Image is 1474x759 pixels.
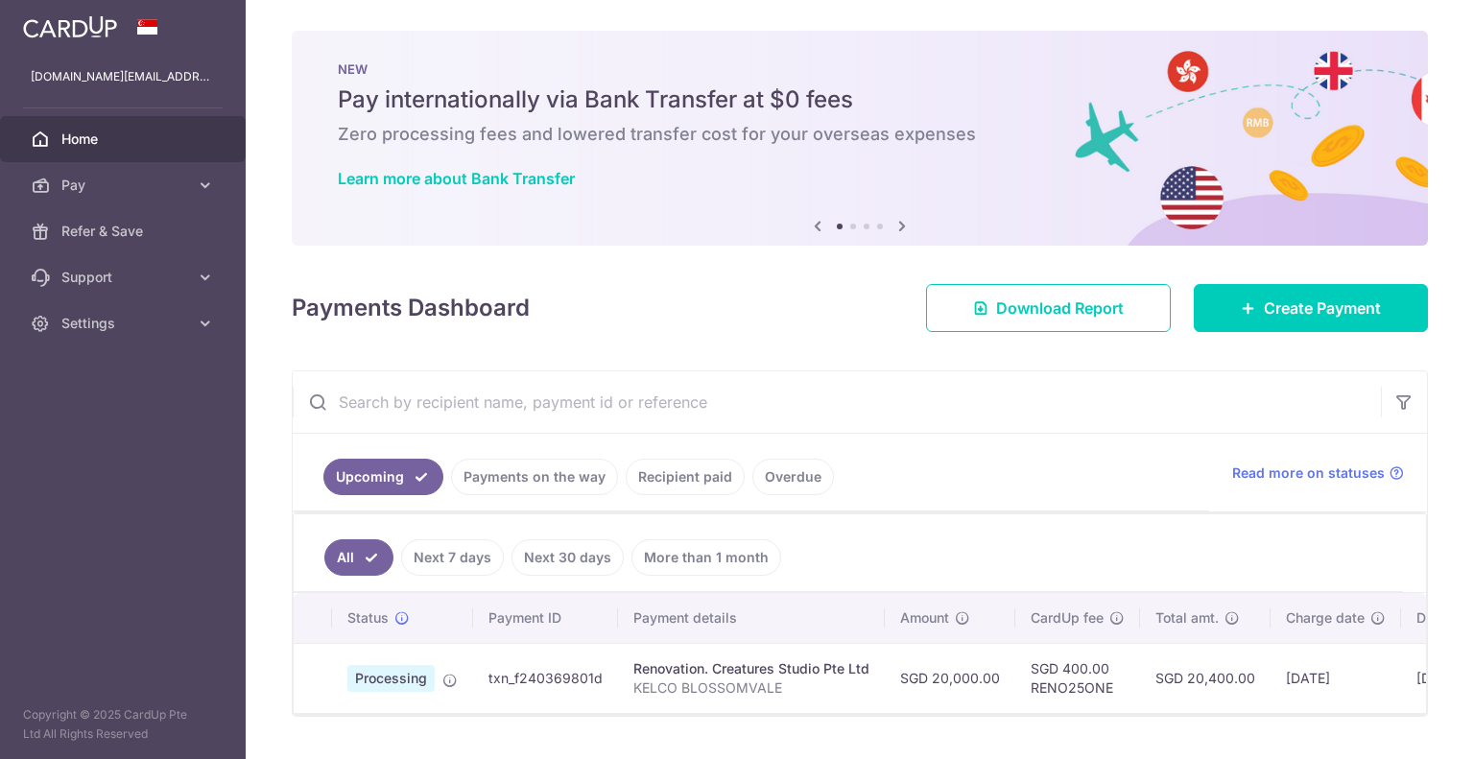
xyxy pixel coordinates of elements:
[401,539,504,576] a: Next 7 days
[61,176,188,195] span: Pay
[338,123,1382,146] h6: Zero processing fees and lowered transfer cost for your overseas expenses
[338,169,575,188] a: Learn more about Bank Transfer
[1416,608,1474,628] span: Due date
[293,371,1381,433] input: Search by recipient name, payment id or reference
[1232,463,1385,483] span: Read more on statuses
[61,268,188,287] span: Support
[885,643,1015,713] td: SGD 20,000.00
[1140,643,1271,713] td: SGD 20,400.00
[292,31,1428,246] img: Bank transfer banner
[631,539,781,576] a: More than 1 month
[1351,701,1455,749] iframe: Opens a widget where you can find more information
[1194,284,1428,332] a: Create Payment
[473,593,618,643] th: Payment ID
[1271,643,1401,713] td: [DATE]
[347,608,389,628] span: Status
[1031,608,1104,628] span: CardUp fee
[61,222,188,241] span: Refer & Save
[1286,608,1365,628] span: Charge date
[347,665,435,692] span: Processing
[31,67,215,86] p: [DOMAIN_NAME][EMAIL_ADDRESS][DOMAIN_NAME]
[618,593,885,643] th: Payment details
[900,608,949,628] span: Amount
[996,296,1124,320] span: Download Report
[61,314,188,333] span: Settings
[926,284,1171,332] a: Download Report
[292,291,530,325] h4: Payments Dashboard
[633,678,869,698] p: KELCO BLOSSOMVALE
[1264,296,1381,320] span: Create Payment
[473,643,618,713] td: txn_f240369801d
[338,84,1382,115] h5: Pay internationally via Bank Transfer at $0 fees
[451,459,618,495] a: Payments on the way
[61,130,188,149] span: Home
[323,459,443,495] a: Upcoming
[338,61,1382,77] p: NEW
[23,15,117,38] img: CardUp
[633,659,869,678] div: Renovation. Creatures Studio Pte Ltd
[1015,643,1140,713] td: SGD 400.00 RENO25ONE
[626,459,745,495] a: Recipient paid
[1155,608,1219,628] span: Total amt.
[324,539,393,576] a: All
[752,459,834,495] a: Overdue
[511,539,624,576] a: Next 30 days
[1232,463,1404,483] a: Read more on statuses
